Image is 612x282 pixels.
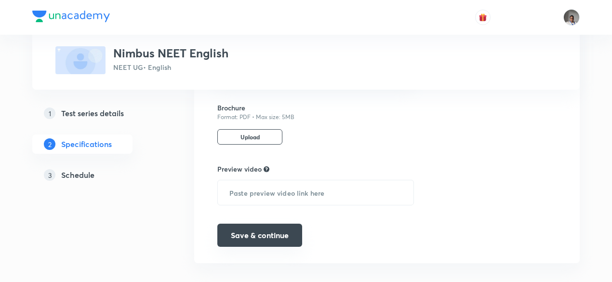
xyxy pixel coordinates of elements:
[217,103,414,113] h6: Brochure
[61,138,112,150] h5: Specifications
[61,169,94,181] h5: Schedule
[217,113,414,121] p: Format: PDF • Max size: 5MB
[32,11,110,25] a: Company Logo
[217,224,302,247] button: Save & continue
[32,165,163,185] a: 3Schedule
[475,10,491,25] button: avatar
[218,180,413,205] input: Paste preview video link here
[479,13,487,22] img: avatar
[61,107,124,119] h5: Test series details
[32,11,110,22] img: Company Logo
[44,138,55,150] p: 2
[32,104,163,123] a: 1Test series details
[55,46,106,74] img: fallback-thumbnail.png
[217,129,282,145] p: Upload
[113,46,228,60] h3: Nimbus NEET English
[563,9,580,26] img: Vikram Mathur
[44,169,55,181] p: 3
[44,107,55,119] p: 1
[264,165,269,174] div: Explain about your course, what you’ll be teaching, how it will help learners in their preparation
[217,164,262,174] h6: Preview video
[113,62,228,72] p: NEET UG • English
